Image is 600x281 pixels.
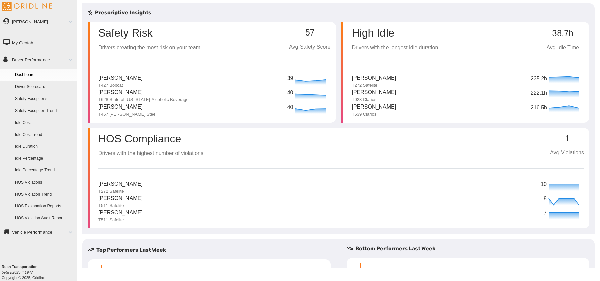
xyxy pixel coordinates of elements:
h5: Top Performers Last Week [88,246,336,254]
p: [PERSON_NAME] [352,88,396,97]
p: T467 [PERSON_NAME] Steel [98,111,156,117]
p: High Idle [352,27,440,38]
p: T023 Clarios [352,97,396,103]
p: Avg Violations [550,149,584,157]
a: Idle Cost [12,117,77,129]
p: T272 Safelite [352,82,396,88]
p: T511 Safelite [98,217,143,223]
p: [PERSON_NAME] [352,103,396,111]
p: 8 [544,195,547,203]
a: Idle Cost Trend [12,129,77,141]
p: 10 [541,180,547,189]
p: Drivers with the longest idle duration. [352,44,440,52]
a: Idle Duration [12,141,77,153]
p: 40 [287,103,294,112]
p: [PERSON_NAME] [98,74,143,82]
a: Driver Scorecard [12,81,77,93]
h5: Bottom Performers Last Week [347,244,595,253]
p: 57 [289,28,330,38]
a: Idle Percentage [12,153,77,165]
i: beta v.2025.4.1947 [2,270,33,274]
p: 222.1h [531,89,547,102]
p: T511 Safelite [98,203,143,209]
img: Gridline [2,2,52,11]
a: Safety Exceptions [12,93,77,105]
a: HOS Violation Trend [12,189,77,201]
p: 40 [287,89,294,97]
p: [PERSON_NAME] [98,180,143,188]
p: Drivers creating the most risk on your team. [98,44,202,52]
p: T539 Clarios [352,111,396,117]
p: Avg Idle Time [541,44,584,52]
p: [PERSON_NAME] [352,74,396,82]
a: Safety Exception Trend [12,105,77,117]
p: [PERSON_NAME] [98,209,143,217]
p: 1 [550,134,584,143]
a: Idle Percentage Trend [12,164,77,177]
p: 216.5h [531,103,547,117]
p: Safety Risk [98,27,202,38]
p: T427 Bobcat [98,82,143,88]
p: Drivers with the highest number of violations. [98,149,205,158]
p: 7 [544,209,547,217]
p: [PERSON_NAME] [98,88,189,97]
a: HOS Violations [12,177,77,189]
p: T272 Safelite [98,188,143,194]
p: T628 State of [US_STATE]-Alcoholic Beverage [98,97,189,103]
a: HOS Explanation Reports [12,200,77,212]
p: Avg Safety Score [289,43,330,51]
p: 39 [287,74,294,83]
p: 235.2h [531,75,547,88]
a: HOS Violation Audit Reports [12,212,77,224]
b: Ruan Transportation [2,265,38,269]
p: HOS Compliance [98,133,205,144]
p: [PERSON_NAME] [98,103,156,111]
a: Dashboard [12,69,77,81]
p: [PERSON_NAME] [98,194,143,203]
div: Copyright © 2025, Gridline [2,264,77,280]
h5: Prescriptive Insights [88,9,151,17]
p: 38.7h [541,29,584,38]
